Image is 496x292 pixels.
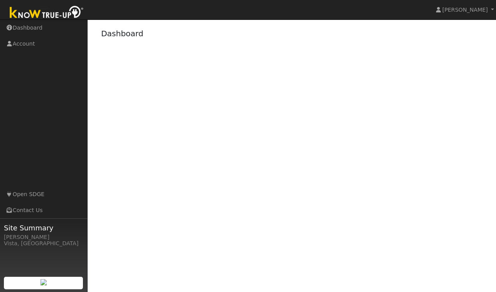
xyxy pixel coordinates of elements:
img: Know True-Up [6,4,88,22]
div: Vista, [GEOGRAPHIC_DATA] [4,239,83,248]
div: [PERSON_NAME] [4,233,83,241]
img: retrieve [40,279,47,285]
span: [PERSON_NAME] [442,7,488,13]
span: Site Summary [4,223,83,233]
a: Dashboard [101,29,144,38]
